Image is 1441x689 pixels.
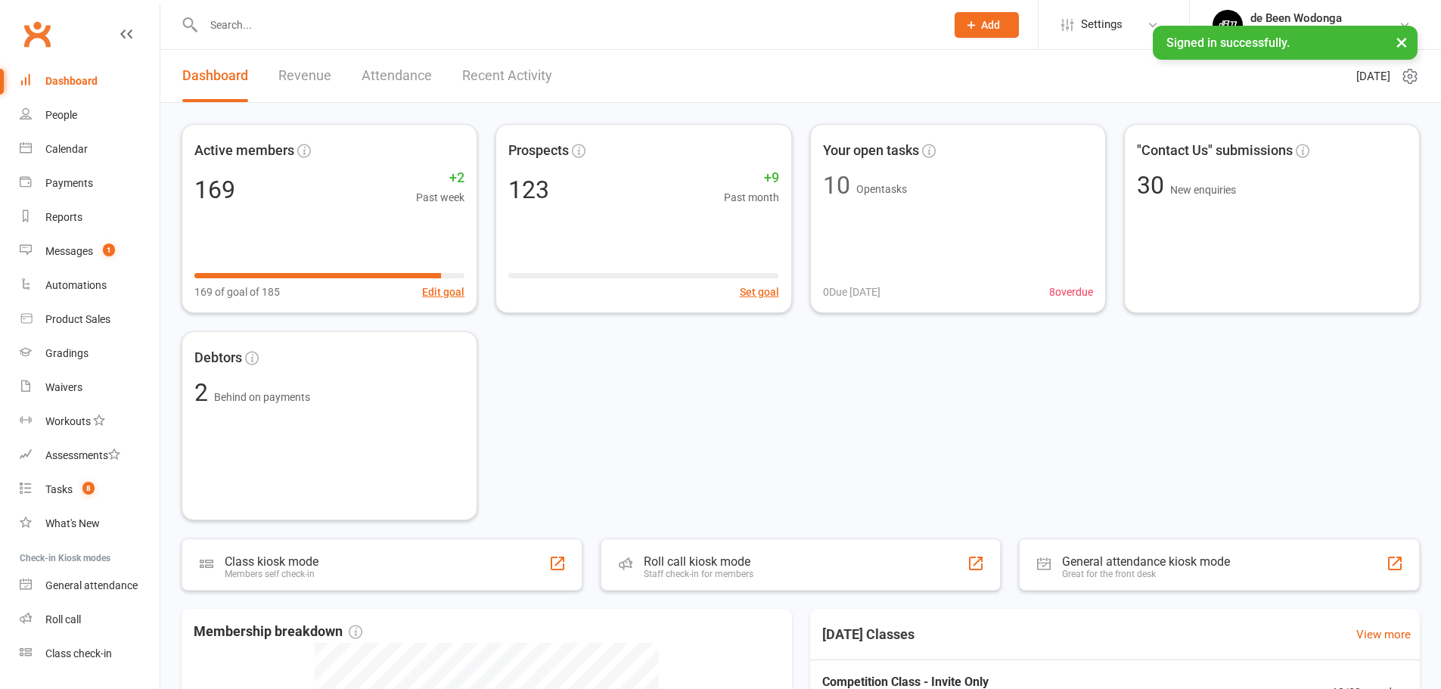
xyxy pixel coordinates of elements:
span: Open tasks [856,183,907,195]
div: Members self check-in [225,569,318,579]
div: Tasks [45,483,73,495]
div: de Been Wodonga [1250,11,1399,25]
span: Debtors [194,347,242,369]
div: Assessments [45,449,120,461]
span: 8 [82,482,95,495]
div: What's New [45,517,100,529]
a: Roll call [20,603,160,637]
div: Product Sales [45,313,110,325]
span: New enquiries [1170,184,1236,196]
div: Staff check-in for members [644,569,753,579]
a: View more [1356,625,1411,644]
a: People [20,98,160,132]
a: Reports [20,200,160,234]
div: 10 [823,173,850,197]
input: Search... [199,14,935,36]
span: Active members [194,140,294,162]
button: Set goal [740,284,779,300]
span: 1 [103,244,115,256]
a: Dashboard [182,50,248,102]
a: Recent Activity [462,50,552,102]
div: 169 [194,178,235,202]
button: Edit goal [422,284,464,300]
div: Gradings [45,347,89,359]
span: Prospects [508,140,569,162]
img: thumb_image1710905826.png [1213,10,1243,40]
button: × [1388,26,1415,58]
a: Waivers [20,371,160,405]
span: Behind on payments [214,391,310,403]
div: Great for the front desk [1062,569,1230,579]
span: 0 Due [DATE] [823,284,880,300]
div: Waivers [45,381,82,393]
div: People [45,109,77,121]
div: de Been 100% [PERSON_NAME] [1250,25,1399,39]
div: Roll call kiosk mode [644,554,753,569]
a: Messages 1 [20,234,160,268]
span: Past month [724,189,779,206]
a: Tasks 8 [20,473,160,507]
div: General attendance [45,579,138,591]
div: Class kiosk mode [225,554,318,569]
a: General attendance kiosk mode [20,569,160,603]
span: 8 overdue [1049,284,1093,300]
a: Calendar [20,132,160,166]
span: 2 [194,378,214,407]
a: Automations [20,268,160,303]
a: Attendance [362,50,432,102]
span: "Contact Us" submissions [1137,140,1293,162]
a: Assessments [20,439,160,473]
div: Payments [45,177,93,189]
div: Messages [45,245,93,257]
span: 30 [1137,171,1170,200]
a: Payments [20,166,160,200]
div: Automations [45,279,107,291]
a: Workouts [20,405,160,439]
div: Reports [45,211,82,223]
span: Your open tasks [823,140,919,162]
span: Settings [1081,8,1123,42]
a: Product Sales [20,303,160,337]
span: Signed in successfully. [1166,36,1290,50]
span: Add [981,19,1000,31]
a: Class kiosk mode [20,637,160,671]
div: General attendance kiosk mode [1062,554,1230,569]
div: Workouts [45,415,91,427]
a: Dashboard [20,64,160,98]
span: +9 [724,167,779,189]
span: Membership breakdown [194,621,362,643]
div: Calendar [45,143,88,155]
span: Past week [416,189,464,206]
a: What's New [20,507,160,541]
span: +2 [416,167,464,189]
div: Roll call [45,613,81,625]
div: Class check-in [45,647,112,660]
a: Revenue [278,50,331,102]
h3: [DATE] Classes [810,621,927,648]
button: Add [955,12,1019,38]
span: [DATE] [1356,67,1390,85]
a: Gradings [20,337,160,371]
a: Clubworx [18,15,56,53]
div: 123 [508,178,549,202]
div: Dashboard [45,75,98,87]
span: 169 of goal of 185 [194,284,280,300]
